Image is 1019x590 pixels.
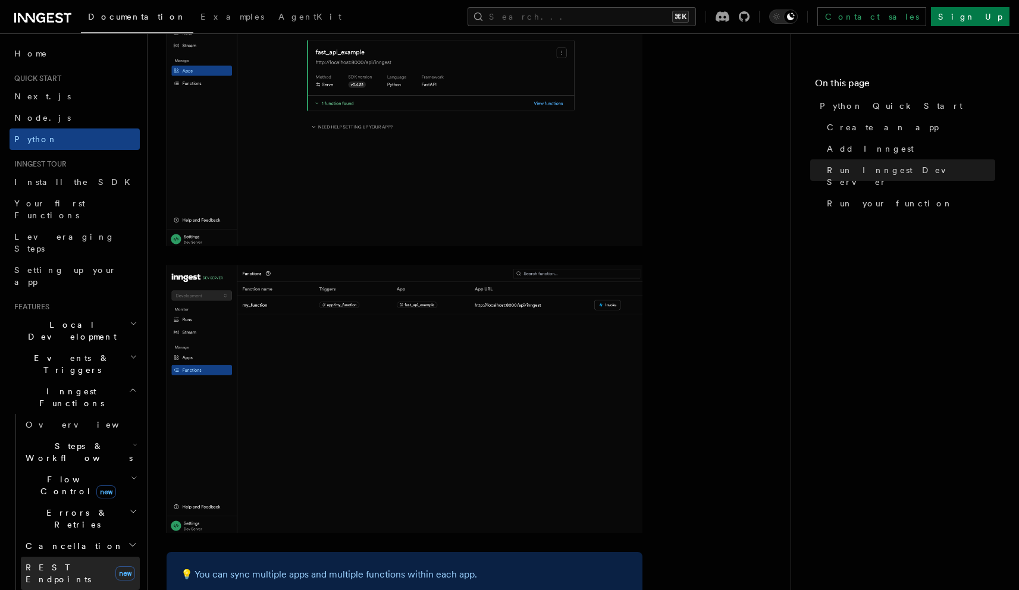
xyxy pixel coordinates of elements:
button: Inngest Functions [10,381,140,414]
button: Search...⌘K [468,7,696,26]
span: Documentation [88,12,186,21]
a: REST Endpointsnew [21,557,140,590]
span: new [115,566,135,580]
span: Python Quick Start [820,100,962,112]
span: Run Inngest Dev Server [827,164,995,188]
a: Next.js [10,86,140,107]
a: Create an app [822,117,995,138]
button: Flow Controlnew [21,469,140,502]
span: Errors & Retries [21,507,129,531]
a: Sign Up [931,7,1009,26]
span: Inngest tour [10,159,67,169]
button: Local Development [10,314,140,347]
span: Next.js [14,92,71,101]
span: Events & Triggers [10,352,130,376]
a: Python [10,128,140,150]
span: Python [14,134,58,144]
span: AgentKit [278,12,341,21]
span: Home [14,48,48,59]
a: Run Inngest Dev Server [822,159,995,193]
kbd: ⌘K [672,11,689,23]
a: Your first Functions [10,193,140,226]
a: Setting up your app [10,259,140,293]
span: Leveraging Steps [14,232,115,253]
span: Local Development [10,319,130,343]
a: Run your function [822,193,995,214]
span: Steps & Workflows [21,440,133,464]
p: 💡 You can sync multiple apps and multiple functions within each app. [181,566,628,583]
a: Overview [21,414,140,435]
a: Home [10,43,140,64]
span: Node.js [14,113,71,123]
span: Install the SDK [14,177,137,187]
span: Features [10,302,49,312]
button: Steps & Workflows [21,435,140,469]
span: Run your function [827,197,953,209]
span: Examples [200,12,264,21]
button: Errors & Retries [21,502,140,535]
h4: On this page [815,76,995,95]
a: Python Quick Start [815,95,995,117]
span: Add Inngest [827,143,914,155]
a: Contact sales [817,7,926,26]
img: quick-start-functions.png [167,265,642,533]
span: Flow Control [21,473,131,497]
button: Cancellation [21,535,140,557]
span: Overview [26,420,148,429]
button: Events & Triggers [10,347,140,381]
a: Add Inngest [822,138,995,159]
span: new [96,485,116,498]
span: Create an app [827,121,939,133]
span: REST Endpoints [26,563,91,584]
span: Quick start [10,74,61,83]
button: Toggle dark mode [769,10,798,24]
span: Cancellation [21,540,124,552]
a: Examples [193,4,271,32]
span: Inngest Functions [10,385,128,409]
span: Your first Functions [14,199,85,220]
a: Documentation [81,4,193,33]
span: Setting up your app [14,265,117,287]
a: Node.js [10,107,140,128]
a: AgentKit [271,4,349,32]
a: Leveraging Steps [10,226,140,259]
a: Install the SDK [10,171,140,193]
